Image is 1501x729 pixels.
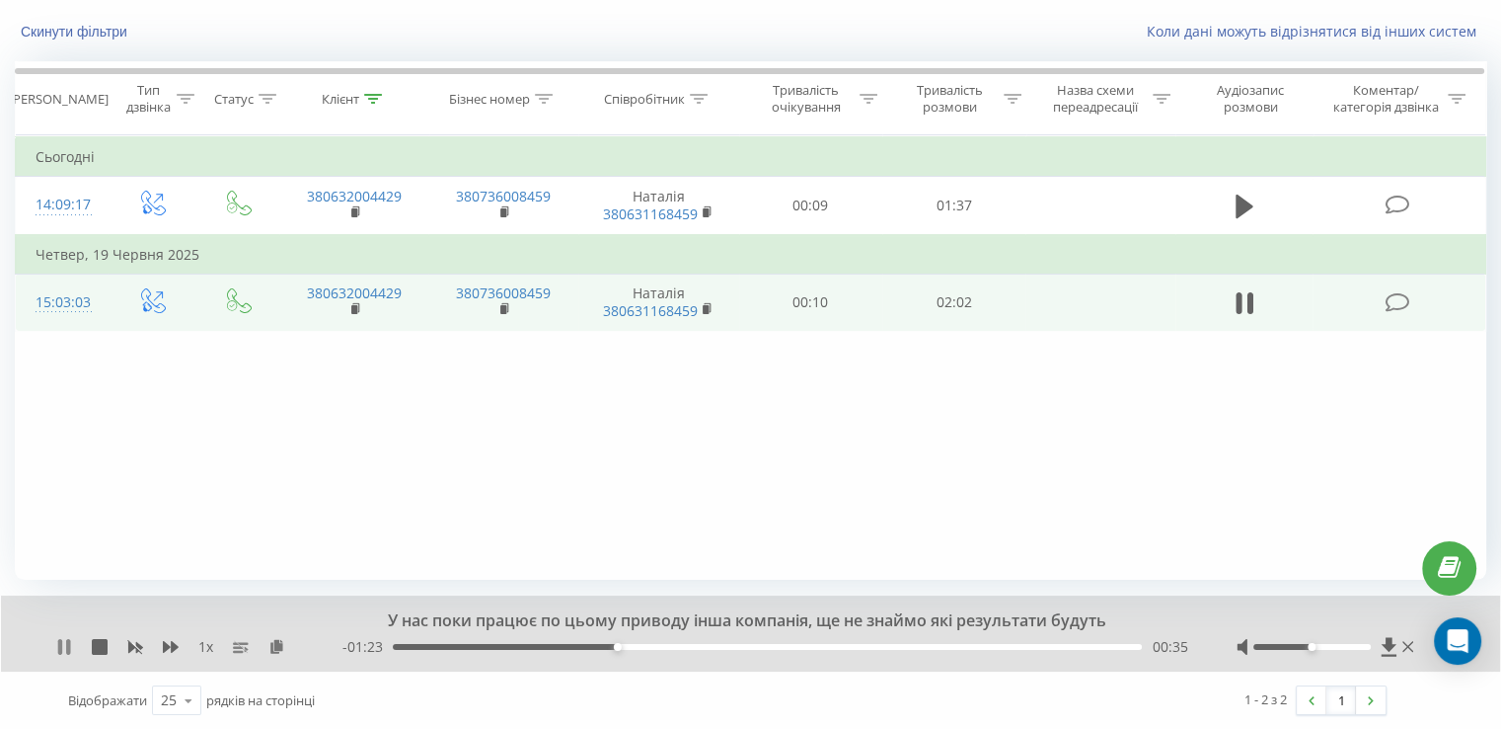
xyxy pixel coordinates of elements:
[449,91,530,108] div: Бізнес номер
[1434,617,1481,665] div: Open Intercom Messenger
[68,691,147,709] span: Відображати
[882,177,1025,235] td: 01:37
[307,187,402,205] a: 380632004429
[739,274,882,331] td: 00:10
[161,690,177,710] div: 25
[1308,643,1315,651] div: Accessibility label
[307,283,402,302] a: 380632004429
[578,274,739,331] td: Наталія
[882,274,1025,331] td: 02:02
[16,137,1486,177] td: Сьогодні
[322,91,359,108] div: Клієнт
[1244,689,1287,709] div: 1 - 2 з 2
[614,643,622,651] div: Accessibility label
[1044,82,1148,116] div: Назва схеми переадресації
[456,187,551,205] a: 380736008459
[9,91,109,108] div: [PERSON_NAME]
[15,23,137,40] button: Скинути фільтри
[192,610,1282,632] div: У нас поки працює по цьому приводу інша компанія, ще не знаймо які результати будуть
[1152,637,1187,657] span: 00:35
[1327,82,1443,116] div: Коментар/категорія дзвінка
[578,177,739,235] td: Наталія
[36,283,88,322] div: 15:03:03
[603,204,698,223] a: 380631168459
[604,91,685,108] div: Співробітник
[739,177,882,235] td: 00:09
[124,82,171,116] div: Тип дзвінка
[214,91,254,108] div: Статус
[198,637,213,657] span: 1 x
[36,186,88,224] div: 14:09:17
[206,691,315,709] span: рядків на сторінці
[1147,22,1486,40] a: Коли дані можуть відрізнятися вiд інших систем
[16,235,1486,275] td: Четвер, 19 Червня 2025
[603,301,698,320] a: 380631168459
[456,283,551,302] a: 380736008459
[342,637,393,657] span: - 01:23
[1193,82,1309,116] div: Аудіозапис розмови
[757,82,856,116] div: Тривалість очікування
[900,82,999,116] div: Тривалість розмови
[1326,687,1356,714] a: 1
